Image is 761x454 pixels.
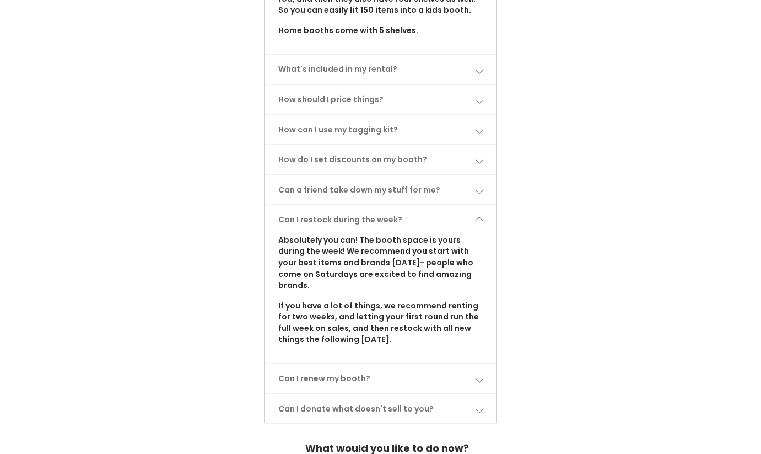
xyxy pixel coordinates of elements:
[265,85,496,114] a: How should I price things?
[265,55,496,84] a: What's included in my rental?
[278,25,483,36] p: Home booths come with 5 shelves.
[265,364,496,393] a: Can I renew my booth?
[265,145,496,174] a: How do I set discounts on my booth?
[278,234,483,291] p: Absolutely you can! The booth space is yours during the week! We recommend you start with your be...
[265,115,496,145] a: How can I use my tagging kit?
[265,205,496,234] a: Can I restock during the week?
[265,394,496,424] a: Can I donate what doesn't sell to you?
[265,175,496,205] a: Can a friend take down my stuff for me?
[278,300,483,345] p: If you have a lot of things, we recommend renting for two weeks, and letting your first round run...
